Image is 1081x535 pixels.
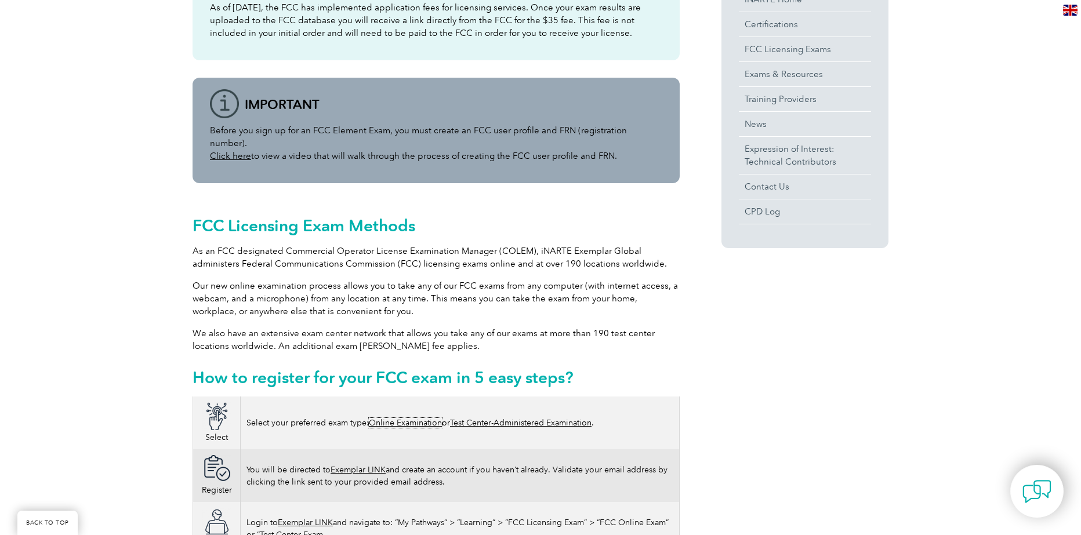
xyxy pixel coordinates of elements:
a: Certifications [739,12,871,37]
td: You will be directed to and create an account if you haven’t already. Validate your email address... [241,449,680,502]
a: CPD Log [739,199,871,224]
a: Training Providers [739,87,871,111]
a: News [739,112,871,136]
a: FCC Licensing Exams [739,37,871,61]
p: As an FCC designated Commercial Operator License Examination Manager (COLEM), iNARTE Exemplar Glo... [193,245,680,270]
a: Exams & Resources [739,62,871,86]
a: Exemplar LINK [331,465,386,475]
p: As of [DATE], the FCC has implemented application fees for licensing services. Once your exam res... [210,1,662,39]
p: We also have an extensive exam center network that allows you take any of our exams at more than ... [193,327,680,352]
td: Select your preferred exam type: or . [241,396,680,449]
td: Register [193,449,241,502]
a: Contact Us [739,174,871,199]
td: Select [193,396,241,449]
a: Online Examination [369,418,442,428]
a: Exemplar LINK [278,518,333,527]
img: en [1063,5,1078,16]
h2: FCC Licensing Exam Methods [193,216,680,235]
h2: How to register for your FCC exam in 5 easy steps? [193,368,680,387]
img: contact-chat.png [1022,477,1051,506]
a: Test Center-Administered Examination [450,418,592,428]
a: BACK TO TOP [17,511,78,535]
a: Expression of Interest:Technical Contributors [739,137,871,174]
p: Before you sign up for an FCC Element Exam, you must create an FCC user profile and FRN (registra... [210,124,662,162]
a: Click here [210,151,251,161]
p: Our new online examination process allows you to take any of our FCC exams from any computer (wit... [193,279,680,318]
